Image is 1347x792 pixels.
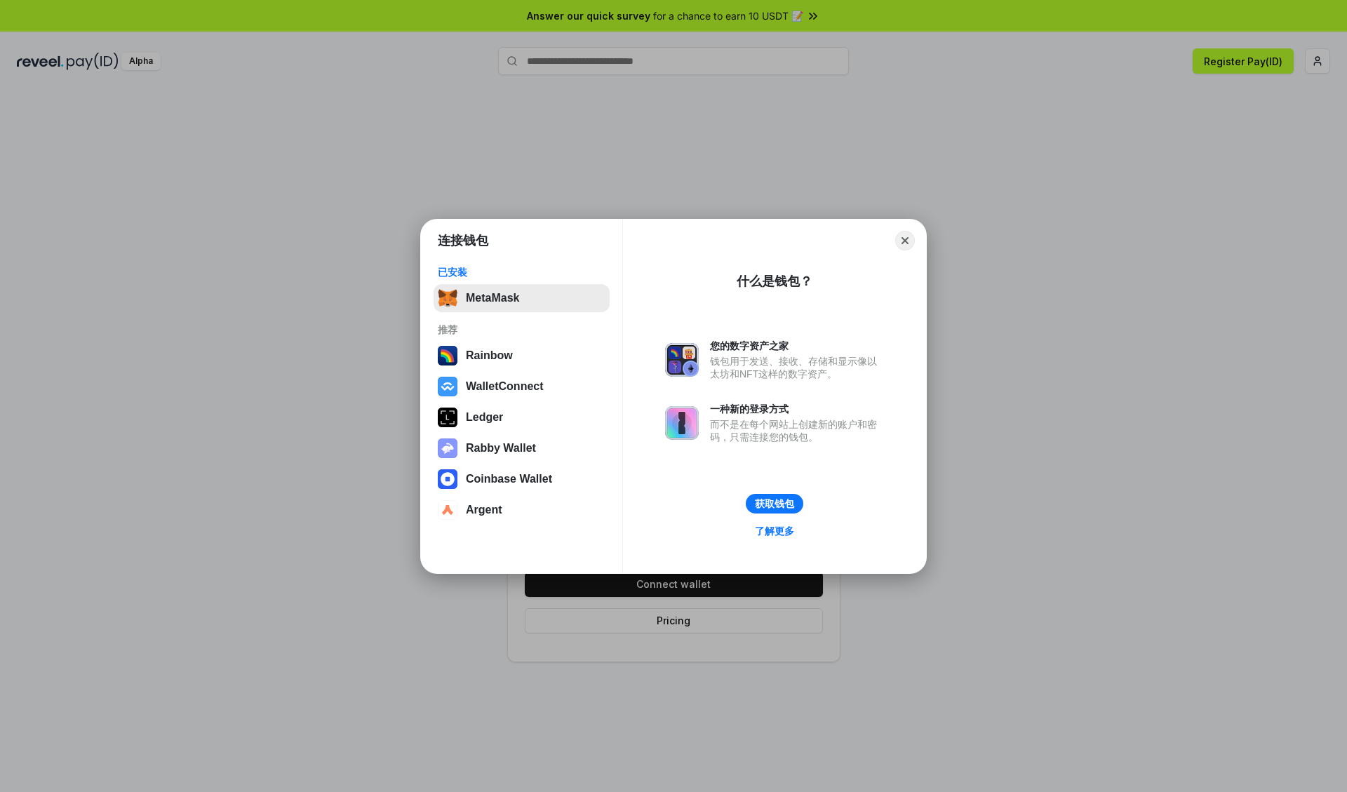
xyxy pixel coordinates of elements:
[438,377,457,396] img: svg+xml,%3Csvg%20width%3D%2228%22%20height%3D%2228%22%20viewBox%3D%220%200%2028%2028%22%20fill%3D...
[438,500,457,520] img: svg+xml,%3Csvg%20width%3D%2228%22%20height%3D%2228%22%20viewBox%3D%220%200%2028%2028%22%20fill%3D...
[710,403,884,415] div: 一种新的登录方式
[434,434,610,462] button: Rabby Wallet
[755,497,794,510] div: 获取钱包
[438,438,457,458] img: svg+xml,%3Csvg%20xmlns%3D%22http%3A%2F%2Fwww.w3.org%2F2000%2Fsvg%22%20fill%3D%22none%22%20viewBox...
[438,288,457,308] img: svg+xml,%3Csvg%20fill%3D%22none%22%20height%3D%2233%22%20viewBox%3D%220%200%2035%2033%22%20width%...
[434,284,610,312] button: MetaMask
[737,273,812,290] div: 什么是钱包？
[466,380,544,393] div: WalletConnect
[665,406,699,440] img: svg+xml,%3Csvg%20xmlns%3D%22http%3A%2F%2Fwww.w3.org%2F2000%2Fsvg%22%20fill%3D%22none%22%20viewBox...
[466,473,552,485] div: Coinbase Wallet
[466,504,502,516] div: Argent
[466,442,536,455] div: Rabby Wallet
[665,343,699,377] img: svg+xml,%3Csvg%20xmlns%3D%22http%3A%2F%2Fwww.w3.org%2F2000%2Fsvg%22%20fill%3D%22none%22%20viewBox...
[710,340,884,352] div: 您的数字资产之家
[434,372,610,401] button: WalletConnect
[710,418,884,443] div: 而不是在每个网站上创建新的账户和密码，只需连接您的钱包。
[434,465,610,493] button: Coinbase Wallet
[434,342,610,370] button: Rainbow
[438,266,605,278] div: 已安装
[438,346,457,365] img: svg+xml,%3Csvg%20width%3D%22120%22%20height%3D%22120%22%20viewBox%3D%220%200%20120%20120%22%20fil...
[438,469,457,489] img: svg+xml,%3Csvg%20width%3D%2228%22%20height%3D%2228%22%20viewBox%3D%220%200%2028%2028%22%20fill%3D...
[466,411,503,424] div: Ledger
[438,408,457,427] img: svg+xml,%3Csvg%20xmlns%3D%22http%3A%2F%2Fwww.w3.org%2F2000%2Fsvg%22%20width%3D%2228%22%20height%3...
[710,355,884,380] div: 钱包用于发送、接收、存储和显示像以太坊和NFT这样的数字资产。
[746,522,803,540] a: 了解更多
[895,231,915,250] button: Close
[438,232,488,249] h1: 连接钱包
[746,494,803,514] button: 获取钱包
[466,292,519,304] div: MetaMask
[438,323,605,336] div: 推荐
[755,525,794,537] div: 了解更多
[434,403,610,431] button: Ledger
[466,349,513,362] div: Rainbow
[434,496,610,524] button: Argent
